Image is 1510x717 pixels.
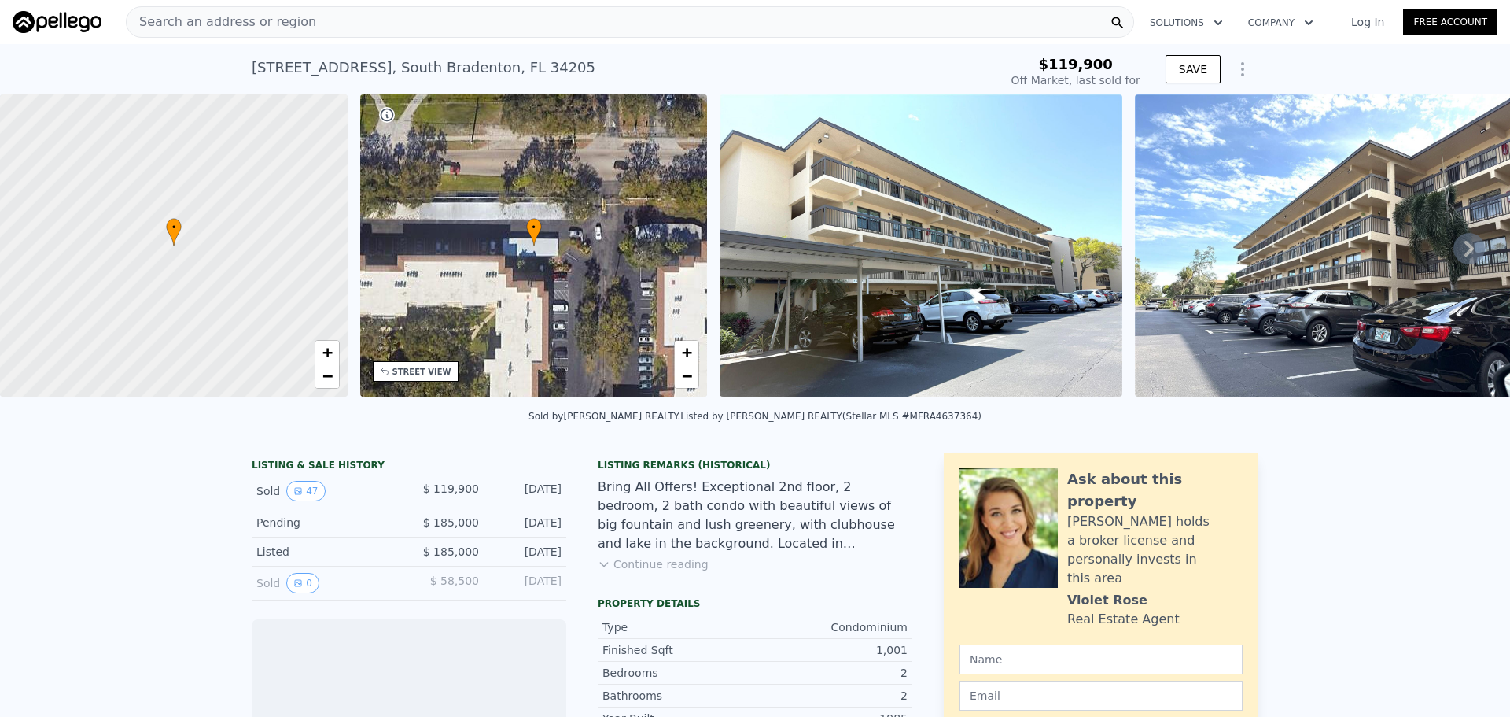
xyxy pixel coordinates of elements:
span: Search an address or region [127,13,316,31]
span: + [322,342,332,362]
div: [STREET_ADDRESS] , South Bradenton , FL 34205 [252,57,595,79]
div: [DATE] [492,544,562,560]
div: Off Market, last sold for [1011,72,1140,88]
div: Condominium [755,619,908,635]
div: Sold by [PERSON_NAME] REALTY . [528,411,680,422]
span: $ 119,900 [423,482,479,495]
a: Zoom out [315,364,339,388]
div: 2 [755,665,908,681]
span: $119,900 [1038,56,1113,72]
img: Sale: 146638020 Parcel: 58013358 [720,94,1122,397]
button: Continue reading [598,556,709,572]
div: [DATE] [492,573,562,593]
div: Sold [256,481,396,501]
div: • [526,218,542,246]
button: View historical data [286,573,319,593]
a: Zoom out [675,364,698,388]
div: Ask about this property [1067,468,1243,512]
div: Bedrooms [602,665,755,681]
div: [PERSON_NAME] holds a broker license and personally invests in this area [1067,512,1243,588]
div: Type [602,619,755,635]
button: Solutions [1137,9,1236,37]
a: Free Account [1403,9,1497,35]
div: Sold [256,573,396,593]
span: $ 185,000 [423,545,479,558]
div: Listed [256,544,396,560]
a: Zoom in [675,341,698,364]
div: [DATE] [492,515,562,530]
input: Name [959,645,1243,674]
div: Bathrooms [602,688,755,704]
button: Company [1236,9,1326,37]
div: Violet Rose [1067,591,1147,610]
span: • [526,220,542,235]
div: LISTING & SALE HISTORY [252,459,566,475]
a: Zoom in [315,341,339,364]
input: Email [959,681,1243,711]
div: 1,001 [755,642,908,658]
button: SAVE [1166,55,1221,83]
img: Pellego [13,11,101,33]
span: − [322,366,332,386]
span: $ 58,500 [430,575,479,587]
div: Real Estate Agent [1067,610,1180,629]
button: View historical data [286,481,325,501]
span: − [682,366,692,386]
div: [DATE] [492,481,562,501]
div: Listed by [PERSON_NAME] REALTY (Stellar MLS #MFRA4637364) [680,411,981,422]
span: $ 185,000 [423,516,479,529]
div: Property details [598,597,912,610]
div: • [166,218,182,246]
button: Show Options [1227,54,1258,85]
a: Log In [1332,14,1403,30]
div: 2 [755,688,908,704]
span: • [166,220,182,235]
div: Finished Sqft [602,642,755,658]
div: Listing Remarks (Historical) [598,459,912,471]
div: Pending [256,515,396,530]
div: Bring All Offers! Exceptional 2nd floor, 2 bedroom, 2 bath condo with beautiful views of big foun... [598,478,912,553]
div: STREET VIEW [392,366,451,378]
span: + [682,342,692,362]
